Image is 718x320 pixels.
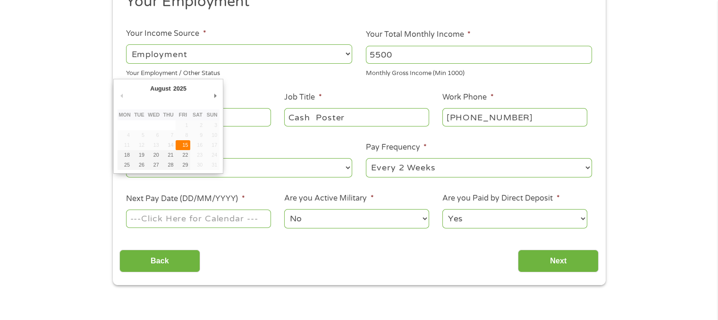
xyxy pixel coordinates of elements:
button: 15 [176,140,190,150]
button: 18 [118,150,132,160]
button: 25 [118,160,132,170]
input: (231) 754-4010 [442,108,587,126]
div: Your Employment / Other Status [126,66,352,78]
input: Next [518,250,599,273]
abbr: Thursday [163,112,174,118]
label: Next Pay Date (DD/MM/YYYY) [126,194,245,204]
label: Are you Active Military [284,194,373,203]
input: Back [119,250,200,273]
abbr: Friday [179,112,187,118]
button: 19 [132,150,147,160]
div: 2025 [172,83,187,95]
abbr: Wednesday [148,112,160,118]
button: Previous Month [118,90,126,102]
div: August [149,83,172,95]
button: 26 [132,160,147,170]
input: Use the arrow keys to pick a date [126,210,270,227]
button: Next Month [211,90,220,102]
button: 28 [161,160,176,170]
div: Monthly Gross Income (Min 1000) [366,66,592,78]
label: Are you Paid by Direct Deposit [442,194,559,203]
button: 27 [146,160,161,170]
label: Your Income Source [126,29,206,39]
label: Work Phone [442,93,493,102]
abbr: Tuesday [134,112,144,118]
input: 1800 [366,46,592,64]
button: 22 [176,150,190,160]
abbr: Saturday [193,112,203,118]
label: Pay Frequency [366,143,427,152]
abbr: Sunday [207,112,218,118]
button: 21 [161,150,176,160]
input: Cashier [284,108,429,126]
label: Your Total Monthly Income [366,30,471,40]
button: 20 [146,150,161,160]
label: Job Title [284,93,321,102]
abbr: Monday [119,112,131,118]
button: 29 [176,160,190,170]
